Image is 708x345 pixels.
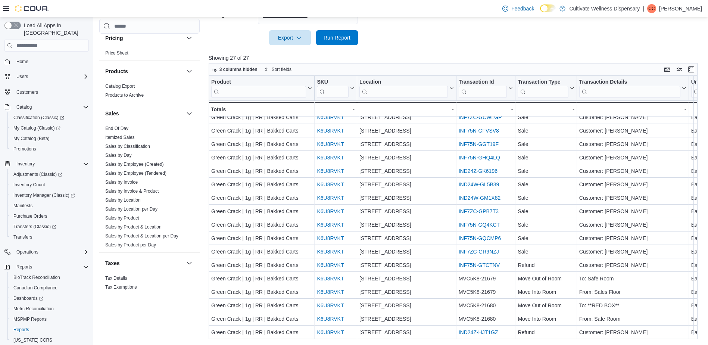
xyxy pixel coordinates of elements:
[359,153,454,162] div: [STREET_ADDRESS]
[10,180,89,189] span: Inventory Count
[518,79,574,98] button: Transaction Type
[13,171,62,177] span: Adjustments (Classic)
[105,125,128,131] span: End Of Day
[105,170,166,176] span: Sales by Employee (Tendered)
[211,207,312,216] div: Green Crack | 1g | RR | Bakked Carts
[317,105,355,114] div: -
[13,88,41,97] a: Customers
[7,283,92,293] button: Canadian Compliance
[1,86,92,97] button: Customers
[21,22,89,37] span: Load All Apps in [GEOGRAPHIC_DATA]
[458,208,498,214] a: INF7ZC-GPB7T3
[7,180,92,190] button: Inventory Count
[458,329,498,335] a: IND24Z-HJT1GZ
[317,79,355,98] button: SKU
[13,115,64,121] span: Classification (Classic)
[13,203,32,209] span: Manifests
[518,247,574,256] div: Sale
[518,261,574,270] div: Refund
[105,92,144,98] span: Products to Archive
[13,57,31,66] a: Home
[359,220,454,229] div: [STREET_ADDRESS]
[458,235,501,241] a: INF75N-GQCMP6
[13,103,89,112] span: Catalog
[13,234,32,240] span: Transfers
[185,34,194,43] button: Pricing
[317,289,344,295] a: K6U8RVKT
[10,304,89,313] span: Metrc Reconciliation
[317,168,344,174] a: K6U8RVKT
[211,234,312,243] div: Green Crack | 1g | RR | Bakked Carts
[13,316,47,322] span: MSPMP Reports
[10,315,50,324] a: MSPMP Reports
[359,113,454,122] div: [STREET_ADDRESS]
[317,316,344,322] a: K6U8RVKT
[16,264,32,270] span: Reports
[15,5,49,12] img: Cova
[10,170,65,179] a: Adjustments (Classic)
[105,197,141,203] span: Sales by Location
[10,191,78,200] a: Inventory Manager (Classic)
[317,302,344,308] a: K6U8RVKT
[13,182,45,188] span: Inventory Count
[13,274,60,280] span: BioTrack Reconciliation
[359,207,454,216] div: [STREET_ADDRESS]
[105,110,183,117] button: Sales
[13,337,52,343] span: [US_STATE] CCRS
[105,171,166,176] a: Sales by Employee (Tendered)
[10,336,89,345] span: Washington CCRS
[10,325,32,334] a: Reports
[10,294,46,303] a: Dashboards
[518,79,568,98] div: Transaction Type
[518,140,574,149] div: Sale
[648,4,655,13] span: CC
[359,79,448,86] div: Location
[13,146,36,152] span: Promotions
[211,140,312,149] div: Green Crack | 1g | RR | Bakked Carts
[458,222,499,228] a: INF75N-GQ4KCT
[105,84,135,89] a: Catalog Export
[647,4,656,13] div: Christopher Cochran
[105,34,123,42] h3: Pricing
[219,66,258,72] span: 3 columns hidden
[105,50,128,56] a: Price Sheet
[518,234,574,243] div: Sale
[579,153,686,162] div: Customer: [PERSON_NAME]
[7,144,92,154] button: Promotions
[13,72,31,81] button: Users
[458,274,513,283] div: MVC5K8-21679
[211,220,312,229] div: Green Crack | 1g | RR | Bakked Carts
[16,104,32,110] span: Catalog
[105,161,164,167] span: Sales by Employee (Created)
[359,140,454,149] div: [STREET_ADDRESS]
[359,247,454,256] div: [STREET_ADDRESS]
[13,248,89,257] span: Operations
[324,34,350,41] span: Run Report
[13,136,50,142] span: My Catalog (Beta)
[105,135,135,140] a: Itemized Sales
[13,72,89,81] span: Users
[569,4,640,13] p: Cultivate Wellness Dispensary
[7,190,92,201] a: Inventory Manager (Classic)
[13,213,47,219] span: Purchase Orders
[518,113,574,122] div: Sale
[10,113,89,122] span: Classification (Classic)
[10,201,35,210] a: Manifests
[10,273,89,282] span: BioTrack Reconciliation
[16,161,35,167] span: Inventory
[7,232,92,242] button: Transfers
[518,180,574,189] div: Sale
[105,93,144,98] a: Products to Archive
[687,65,696,74] button: Enter fullscreen
[579,79,686,98] button: Transaction Details
[7,133,92,144] button: My Catalog (Beta)
[10,283,60,292] a: Canadian Compliance
[579,126,686,135] div: Customer: [PERSON_NAME]
[13,192,75,198] span: Inventory Manager (Classic)
[317,276,344,282] a: K6U8RVKT
[458,114,502,120] a: INF7ZC-GCWLGP
[99,274,200,295] div: Taxes
[211,261,312,270] div: Green Crack | 1g | RR | Bakked Carts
